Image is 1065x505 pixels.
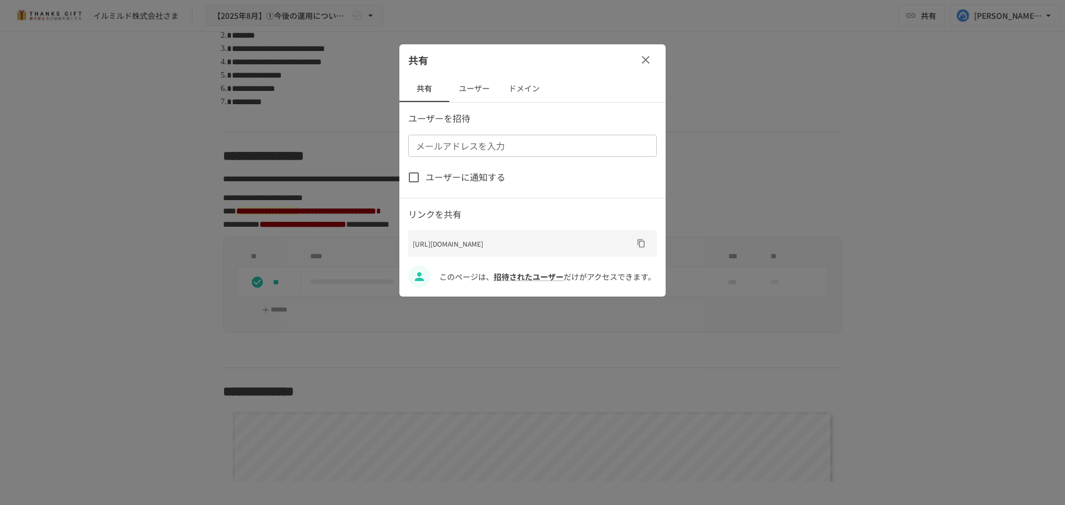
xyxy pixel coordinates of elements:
[413,238,632,249] p: [URL][DOMAIN_NAME]
[399,75,449,102] button: 共有
[449,75,499,102] button: ユーザー
[499,75,549,102] button: ドメイン
[494,271,564,282] a: 招待されたユーザー
[408,111,657,126] p: ユーザーを招待
[408,207,657,222] p: リンクを共有
[399,44,666,75] div: 共有
[632,234,650,252] button: URLをコピー
[425,170,505,185] span: ユーザーに通知する
[439,271,657,283] p: このページは、 だけがアクセスできます。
